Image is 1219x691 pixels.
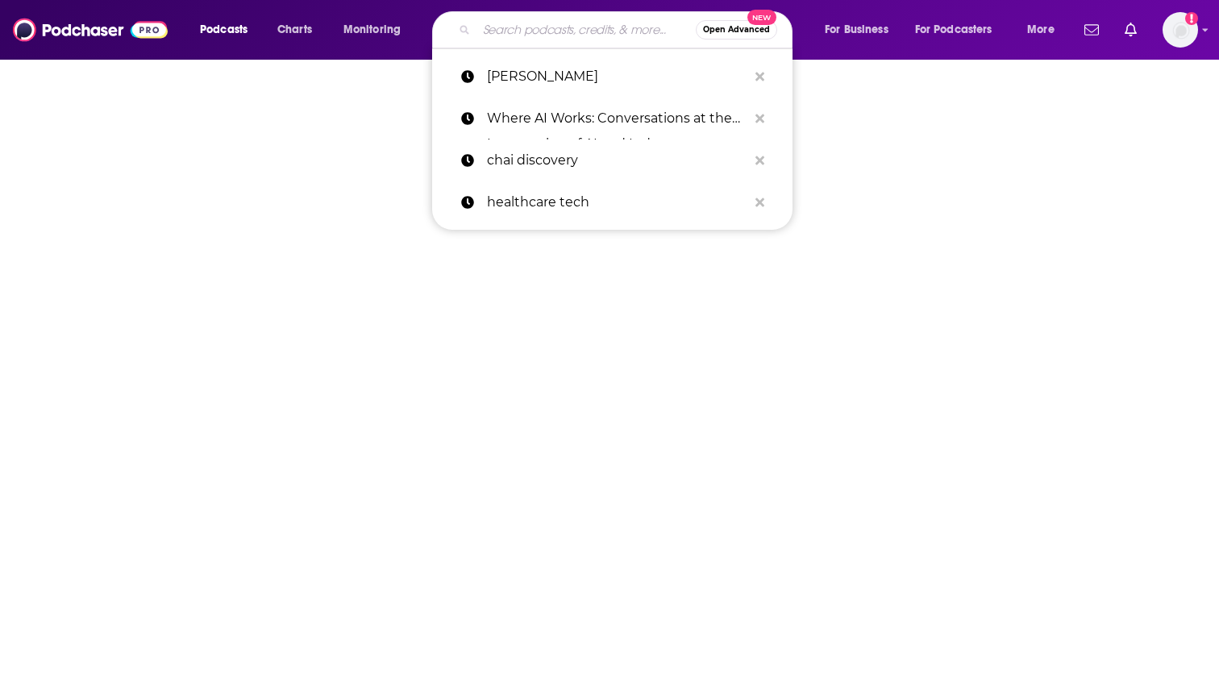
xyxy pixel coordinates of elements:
a: [PERSON_NAME] [432,56,793,98]
input: Search podcasts, credits, & more... [476,17,696,43]
img: Podchaser - Follow, Share and Rate Podcasts [13,15,168,45]
span: Charts [277,19,312,41]
a: healthcare tech [432,181,793,223]
p: healthcare tech [487,181,747,223]
span: Logged in as cmand-s [1163,12,1198,48]
svg: Add a profile image [1185,12,1198,25]
a: Show notifications dropdown [1078,16,1105,44]
button: open menu [1016,17,1075,43]
button: open menu [189,17,268,43]
span: Monitoring [343,19,401,41]
span: For Podcasters [915,19,992,41]
button: Show profile menu [1163,12,1198,48]
span: Podcasts [200,19,248,41]
button: open menu [905,17,1016,43]
button: Open AdvancedNew [696,20,777,40]
a: Charts [267,17,322,43]
a: Show notifications dropdown [1118,16,1143,44]
p: chai discovery [487,139,747,181]
span: New [747,10,776,25]
span: Open Advanced [703,26,770,34]
span: More [1027,19,1055,41]
span: For Business [825,19,888,41]
p: dan turchin [487,56,747,98]
div: Search podcasts, credits, & more... [447,11,808,48]
p: Where AI Works: Conversations at the Intersection of AI and Industry [487,98,747,139]
button: open menu [813,17,909,43]
a: Where AI Works: Conversations at the Intersection of AI and Industry [432,98,793,139]
a: chai discovery [432,139,793,181]
button: open menu [332,17,422,43]
img: User Profile [1163,12,1198,48]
